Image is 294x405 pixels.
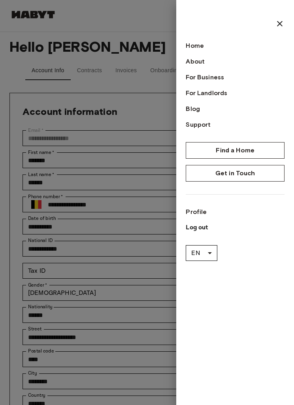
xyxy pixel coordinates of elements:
[186,223,285,232] p: Log out
[186,242,217,264] div: EN
[186,165,285,182] a: Get in Touch
[186,88,285,98] a: For Landlords
[186,120,285,129] a: Support
[186,57,285,66] a: About
[186,207,285,217] a: Profile
[186,142,285,159] a: Find a Home
[186,41,285,51] a: Home
[186,73,285,82] a: For Business
[186,104,285,114] a: Blog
